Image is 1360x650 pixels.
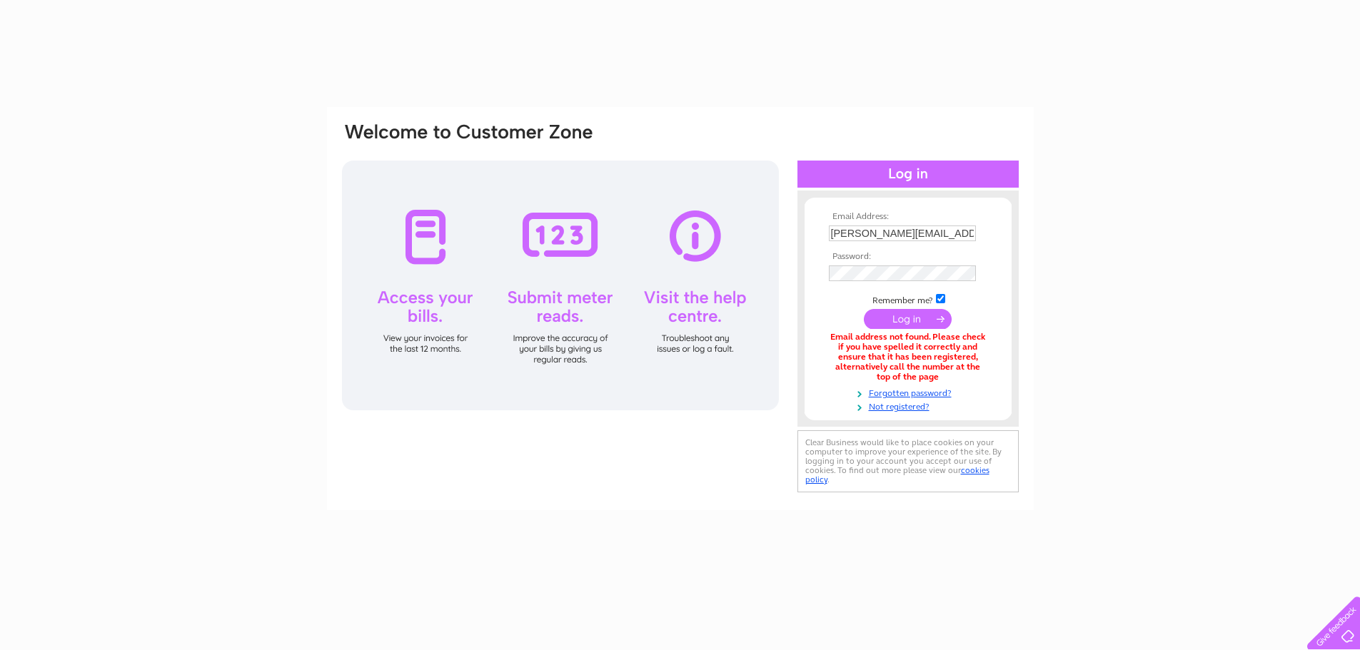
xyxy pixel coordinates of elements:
[829,399,991,412] a: Not registered?
[825,252,991,262] th: Password:
[829,332,987,382] div: Email address not found. Please check if you have spelled it correctly and ensure that it has bee...
[864,309,952,329] input: Submit
[805,465,989,484] a: cookies policy
[825,212,991,222] th: Email Address:
[829,385,991,399] a: Forgotten password?
[797,430,1019,492] div: Clear Business would like to place cookies on your computer to improve your experience of the sit...
[825,292,991,306] td: Remember me?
